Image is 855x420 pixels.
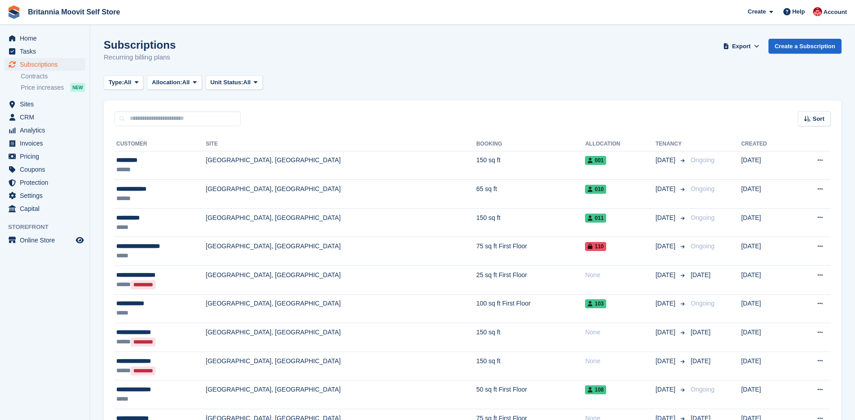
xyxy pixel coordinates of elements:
[20,150,74,163] span: Pricing
[5,137,85,150] a: menu
[476,352,585,380] td: 150 sq ft
[655,137,687,151] th: Tenancy
[5,98,85,110] a: menu
[21,82,85,92] a: Price increases NEW
[20,111,74,123] span: CRM
[476,380,585,409] td: 50 sq ft First Floor
[690,357,710,365] span: [DATE]
[206,266,476,295] td: [GEOGRAPHIC_DATA], [GEOGRAPHIC_DATA]
[655,213,677,223] span: [DATE]
[20,45,74,58] span: Tasks
[741,208,793,237] td: [DATE]
[20,58,74,71] span: Subscriptions
[20,163,74,176] span: Coupons
[585,242,606,251] span: 110
[741,323,793,352] td: [DATE]
[690,156,714,164] span: Ongoing
[104,52,176,63] p: Recurring billing plans
[5,189,85,202] a: menu
[768,39,841,54] a: Create a Subscription
[114,137,206,151] th: Customer
[206,151,476,180] td: [GEOGRAPHIC_DATA], [GEOGRAPHIC_DATA]
[741,352,793,380] td: [DATE]
[206,294,476,323] td: [GEOGRAPHIC_DATA], [GEOGRAPHIC_DATA]
[243,78,251,87] span: All
[585,185,606,194] span: 010
[20,189,74,202] span: Settings
[585,299,606,308] span: 103
[206,237,476,266] td: [GEOGRAPHIC_DATA], [GEOGRAPHIC_DATA]
[21,83,64,92] span: Price increases
[5,32,85,45] a: menu
[476,323,585,352] td: 150 sq ft
[585,214,606,223] span: 011
[152,78,182,87] span: Allocation:
[732,42,750,51] span: Export
[655,299,677,308] span: [DATE]
[20,234,74,247] span: Online Store
[690,185,714,192] span: Ongoing
[20,176,74,189] span: Protection
[823,8,847,17] span: Account
[690,214,714,221] span: Ongoing
[741,266,793,295] td: [DATE]
[476,180,585,209] td: 65 sq ft
[206,208,476,237] td: [GEOGRAPHIC_DATA], [GEOGRAPHIC_DATA]
[690,329,710,336] span: [DATE]
[813,7,822,16] img: Jo Jopson
[5,234,85,247] a: menu
[722,39,761,54] button: Export
[20,32,74,45] span: Home
[5,202,85,215] a: menu
[7,5,21,19] img: stora-icon-8386f47178a22dfd0bd8f6a31ec36ba5ce8667c1dd55bd0f319d3a0aa187defe.svg
[206,137,476,151] th: Site
[741,237,793,266] td: [DATE]
[690,386,714,393] span: Ongoing
[210,78,243,87] span: Unit Status:
[585,328,655,337] div: None
[741,137,793,151] th: Created
[206,352,476,380] td: [GEOGRAPHIC_DATA], [GEOGRAPHIC_DATA]
[206,75,263,90] button: Unit Status: All
[813,114,824,123] span: Sort
[20,202,74,215] span: Capital
[476,151,585,180] td: 150 sq ft
[655,270,677,280] span: [DATE]
[104,39,176,51] h1: Subscriptions
[655,242,677,251] span: [DATE]
[5,45,85,58] a: menu
[585,270,655,280] div: None
[476,294,585,323] td: 100 sq ft First Floor
[655,385,677,394] span: [DATE]
[655,184,677,194] span: [DATE]
[20,137,74,150] span: Invoices
[5,124,85,137] a: menu
[690,300,714,307] span: Ongoing
[741,380,793,409] td: [DATE]
[24,5,123,19] a: Britannia Moovit Self Store
[5,163,85,176] a: menu
[21,72,85,81] a: Contracts
[690,242,714,250] span: Ongoing
[476,237,585,266] td: 75 sq ft First Floor
[792,7,805,16] span: Help
[585,137,655,151] th: Allocation
[741,151,793,180] td: [DATE]
[147,75,202,90] button: Allocation: All
[124,78,132,87] span: All
[5,58,85,71] a: menu
[585,356,655,366] div: None
[585,385,606,394] span: 108
[206,380,476,409] td: [GEOGRAPHIC_DATA], [GEOGRAPHIC_DATA]
[585,156,606,165] span: 001
[476,266,585,295] td: 25 sq ft First Floor
[748,7,766,16] span: Create
[20,98,74,110] span: Sites
[5,176,85,189] a: menu
[206,323,476,352] td: [GEOGRAPHIC_DATA], [GEOGRAPHIC_DATA]
[206,180,476,209] td: [GEOGRAPHIC_DATA], [GEOGRAPHIC_DATA]
[104,75,143,90] button: Type: All
[655,155,677,165] span: [DATE]
[5,150,85,163] a: menu
[20,124,74,137] span: Analytics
